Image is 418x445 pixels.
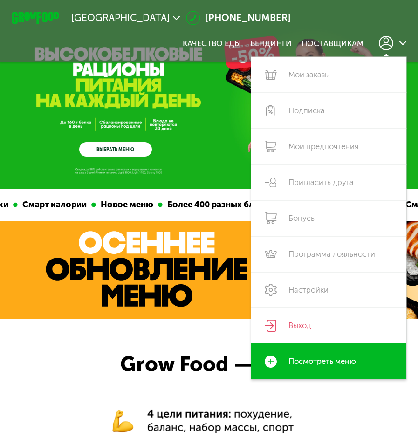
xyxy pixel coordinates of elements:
a: Вендинги [250,39,292,48]
a: Мои предпочтения [251,129,406,164]
a: ВЫБРАТЬ МЕНЮ [79,142,151,157]
a: Пригласить друга [251,164,406,200]
a: Мои заказы [251,57,406,93]
div: Grow Food — это: [105,349,313,380]
div: Новое меню [70,199,132,212]
a: Качество еды [183,39,241,48]
a: Подписка [251,93,406,129]
a: Посмотреть меню [251,343,406,379]
a: Выход [251,308,406,343]
a: Программа лояльности [251,236,406,272]
a: [PHONE_NUMBER] [186,11,291,25]
div: Более 400 разных блюд [137,199,246,212]
a: Настройки [251,272,406,308]
div: поставщикам [302,39,363,48]
span: [GEOGRAPHIC_DATA] [71,13,170,23]
a: Бонусы [251,200,406,236]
